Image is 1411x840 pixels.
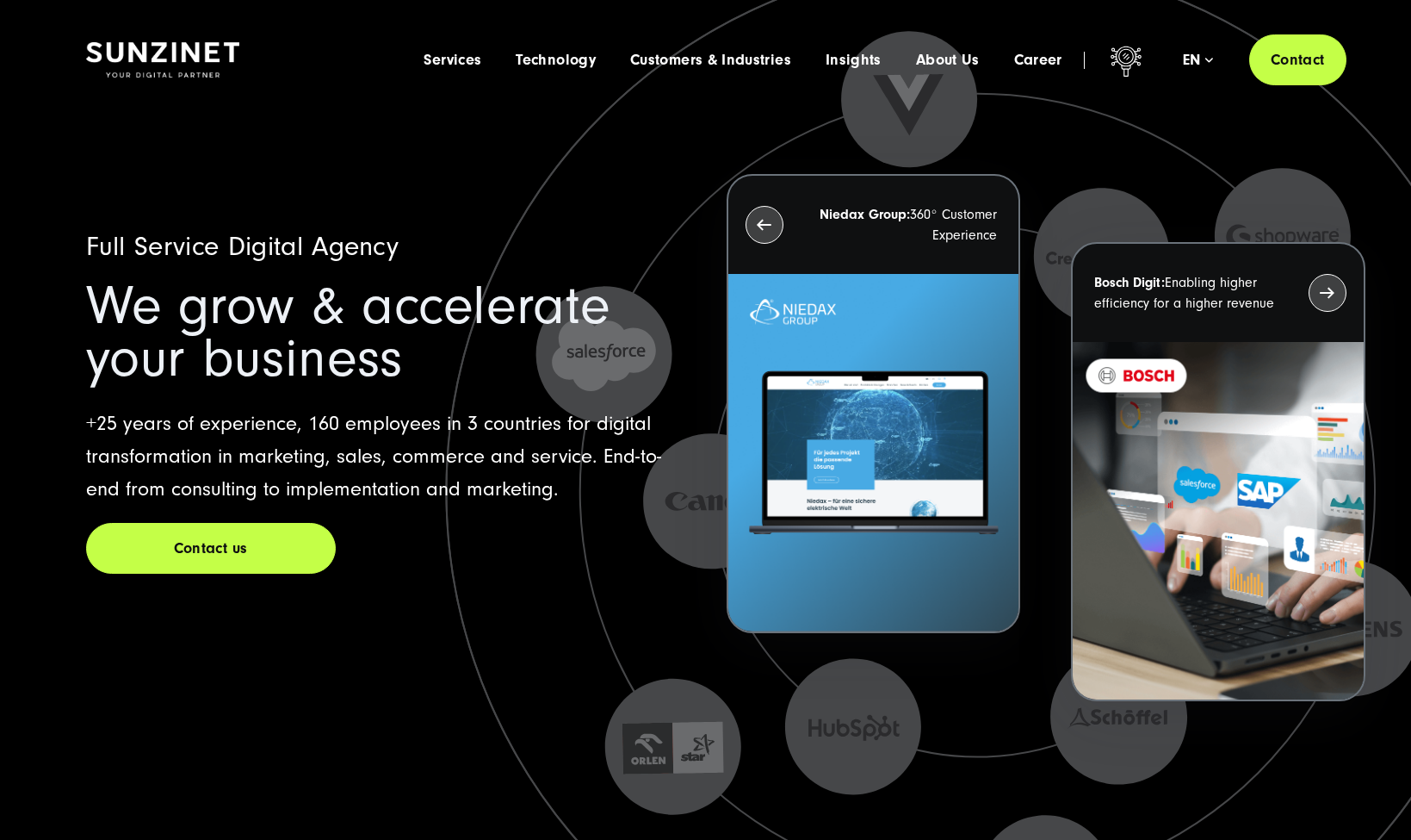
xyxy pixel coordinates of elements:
[820,207,910,222] strong: Niedax Group:
[1094,275,1165,290] strong: Bosch Digit:
[1071,242,1365,701] button: Bosch Digit:Enabling higher efficiency for a higher revenue recent-project_BOSCH_2024-03
[814,204,997,246] p: 360° Customer Experience
[1183,52,1213,69] div: en
[630,52,791,69] a: Customers & Industries
[727,174,1020,633] button: Niedax Group:360° Customer Experience Letztes Projekt von Niedax. Ein Laptop auf dem die Niedax W...
[516,52,596,69] a: Technology
[86,523,336,574] a: Contact us
[1014,52,1062,69] a: Career
[1249,34,1346,85] a: Contact
[728,274,1018,632] img: Letztes Projekt von Niedax. Ein Laptop auf dem die Niedax Website geöffnet ist, auf blauem Hinter...
[86,275,610,389] span: We grow & accelerate your business
[424,52,481,69] a: Services
[1073,342,1363,700] img: recent-project_BOSCH_2024-03
[1094,272,1277,314] p: Enabling higher efficiency for a higher revenue
[86,42,239,78] img: SUNZINET Full Service Digital Agentur
[86,231,399,262] span: Full Service Digital Agency
[86,408,685,506] p: +25 years of experience, 160 employees in 3 countries for digital transformation in marketing, sa...
[826,52,882,69] a: Insights
[916,52,980,69] a: About Us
